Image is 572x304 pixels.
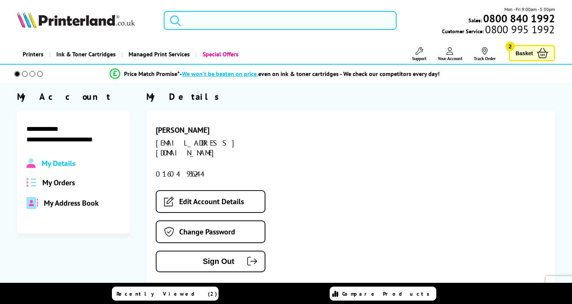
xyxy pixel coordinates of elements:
a: Compare Products [330,287,436,301]
img: Profile.svg [26,158,35,168]
div: 01604 936244 [156,169,284,179]
span: We won’t be beaten on price, [182,70,258,78]
a: Change Password [156,220,265,243]
span: My Orders [42,178,75,188]
button: Sign Out [156,251,265,272]
span: Price Match Promise* [124,70,180,78]
div: My Account [17,91,130,102]
img: Printerland Logo [17,11,135,28]
div: - even on ink & toner cartridges - We check our competitors every day! [180,70,440,78]
a: Recently Viewed (2) [112,287,219,301]
a: Ink & Toner Cartridges [49,45,121,64]
div: My Details [146,91,555,102]
img: all-order.svg [26,178,36,187]
img: address-book-duotone-solid.svg [26,197,38,209]
a: Edit Account Details [156,190,265,213]
span: Sign Out [168,257,234,266]
span: Ink & Toner Cartridges [56,45,116,64]
a: Printers [17,45,49,64]
li: modal_Promise [4,67,546,81]
div: [EMAIL_ADDRESS][DOMAIN_NAME] [156,138,284,158]
span: My Details [42,158,75,168]
span: Compare Products [342,290,434,297]
a: Special Offers [195,45,244,64]
span: My Address Book [44,198,99,208]
span: Recently Viewed (2) [116,290,217,297]
a: Managed Print Services [121,45,195,64]
a: Printerland Logo [17,11,154,29]
div: [PERSON_NAME] [156,125,284,135]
